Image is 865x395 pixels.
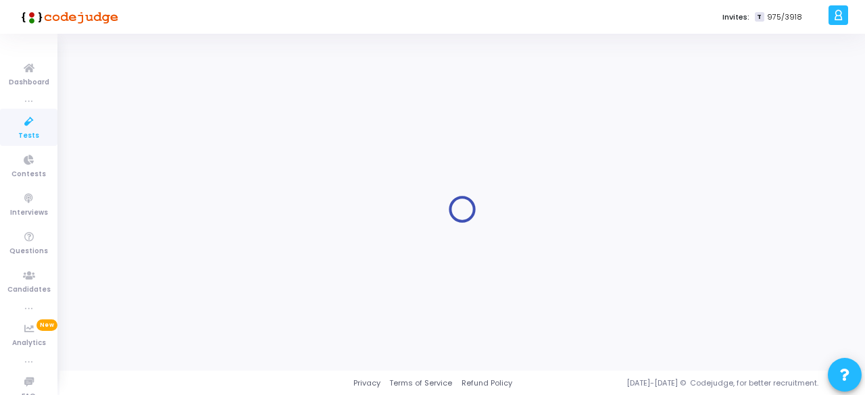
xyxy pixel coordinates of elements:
[353,377,380,389] a: Privacy
[11,169,46,180] span: Contests
[767,11,802,23] span: 975/3918
[7,284,51,296] span: Candidates
[9,246,48,257] span: Questions
[10,207,48,219] span: Interviews
[36,319,57,331] span: New
[755,12,764,22] span: T
[462,377,512,389] a: Refund Policy
[722,11,749,23] label: Invites:
[389,377,452,389] a: Terms of Service
[17,3,118,30] img: logo
[512,377,848,389] div: [DATE]-[DATE] © Codejudge, for better recruitment.
[9,77,49,88] span: Dashboard
[12,338,46,349] span: Analytics
[18,130,39,142] span: Tests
